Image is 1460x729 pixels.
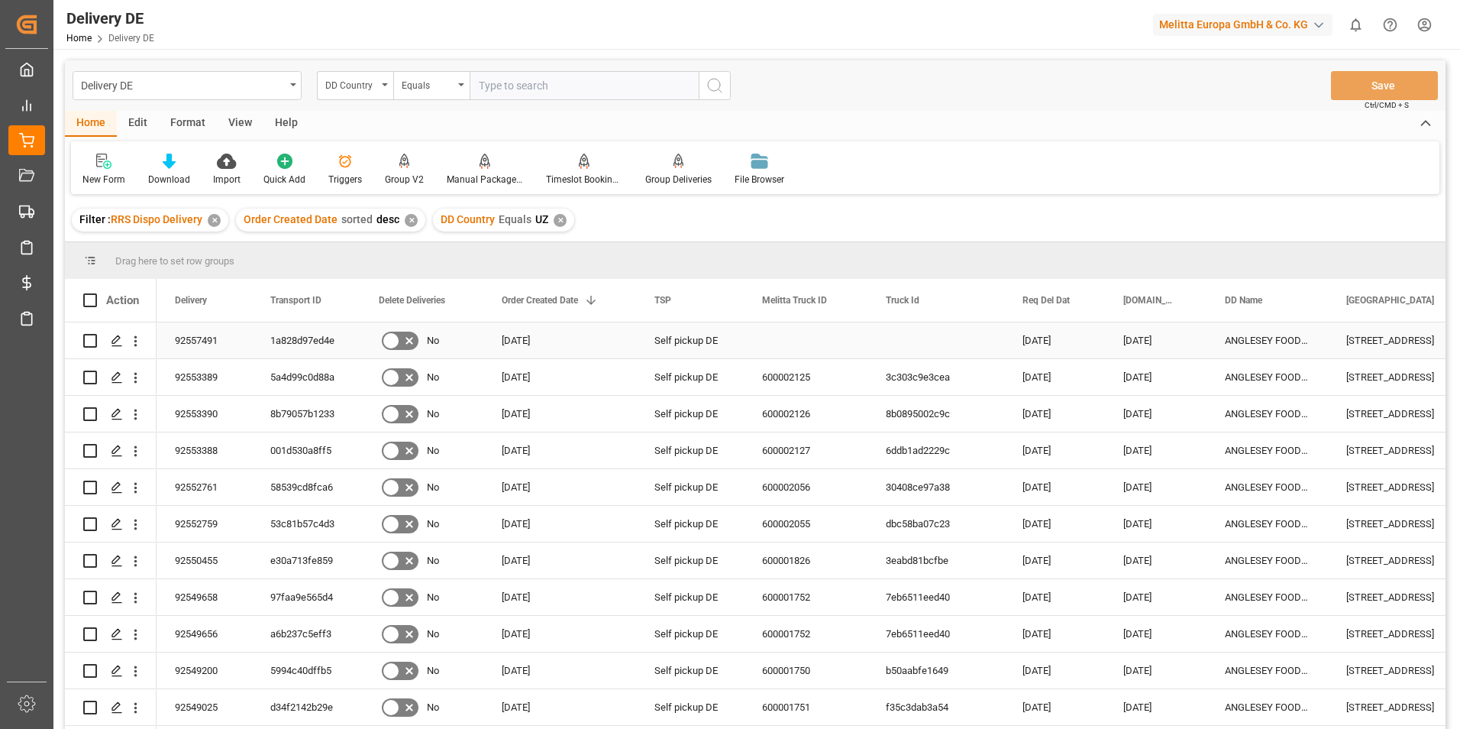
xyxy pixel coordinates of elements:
div: Press SPACE to select this row. [65,616,157,653]
div: ANGLESEY FOOD COM. [1206,616,1328,652]
button: open menu [393,71,470,100]
div: 92549658 [157,579,252,615]
div: [DATE] [1004,506,1105,542]
div: ANGLESEY FOOD COM. [1206,653,1328,688]
span: Transport ID [270,295,321,306]
div: ✕ [405,214,418,227]
div: Format [159,111,217,137]
div: 600001752 [744,579,867,615]
div: Edit [117,111,159,137]
div: [DATE] [483,433,636,468]
div: 92552759 [157,506,252,542]
div: Self pickup DE [636,396,744,432]
div: Self pickup DE [636,322,744,358]
div: 5a4d99c0d88a [252,359,360,395]
span: No [427,360,439,395]
div: [DATE] [1004,579,1105,615]
div: [DATE] [483,359,636,395]
div: 600001750 [744,653,867,688]
div: Home [65,111,117,137]
div: 8b79057b1233 [252,396,360,432]
div: 7eb6511eed40 [867,616,1004,652]
button: open menu [73,71,302,100]
span: No [427,617,439,652]
div: Press SPACE to select this row. [65,433,157,469]
div: Self pickup DE [636,579,744,615]
button: search button [699,71,731,100]
div: Group V2 [385,173,424,186]
span: RRS Dispo Delivery [111,213,202,225]
div: 97faa9e565d4 [252,579,360,615]
div: Manual Package TypeDetermination [447,173,523,186]
span: Order Created Date [244,213,338,225]
div: [DATE] [483,579,636,615]
div: Self pickup DE [636,506,744,542]
div: 600002055 [744,506,867,542]
button: open menu [317,71,393,100]
button: show 0 new notifications [1339,8,1373,42]
div: Equals [402,75,454,92]
div: ✕ [208,214,221,227]
div: [DATE] [1004,322,1105,358]
div: View [217,111,263,137]
div: Press SPACE to select this row. [65,689,157,726]
div: [DATE] [483,469,636,505]
span: Req Del Dat [1022,295,1070,306]
div: 92549656 [157,616,252,652]
div: e30a713fe859 [252,543,360,578]
div: 92549200 [157,653,252,688]
div: ANGLESEY FOOD COM. [1206,689,1328,725]
div: f35c3dab3a54 [867,689,1004,725]
div: ANGLESEY FOOD COM. [1206,322,1328,358]
div: [DATE] [1004,433,1105,468]
div: ANGLESEY FOOD COM. [1206,469,1328,505]
div: Press SPACE to select this row. [65,653,157,689]
div: Self pickup DE [636,616,744,652]
div: ANGLESEY FOOD COM. [1206,543,1328,578]
div: Self pickup DE [636,359,744,395]
div: ANGLESEY FOOD COM. [1206,579,1328,615]
div: Press SPACE to select this row. [65,506,157,543]
span: Delivery [175,295,207,306]
div: [DATE] [483,322,636,358]
button: Help Center [1373,8,1407,42]
div: 3eabd81bcfbe [867,543,1004,578]
div: [DATE] [1105,579,1206,615]
div: Triggers [328,173,362,186]
div: 001d530a8ff5 [252,433,360,468]
div: [DATE] [1105,616,1206,652]
span: [GEOGRAPHIC_DATA] [1346,295,1434,306]
div: Action [106,293,139,307]
div: 6ddb1ad2229c [867,433,1004,468]
div: 600001826 [744,543,867,578]
span: sorted [341,213,373,225]
span: DD Name [1225,295,1262,306]
div: 600002126 [744,396,867,432]
div: [DATE] [1004,359,1105,395]
div: 58539cd8fca6 [252,469,360,505]
div: [DATE] [1004,689,1105,725]
div: [DATE] [483,653,636,688]
div: [DATE] [1004,616,1105,652]
div: dbc58ba07c23 [867,506,1004,542]
div: 1a828d97ed4e [252,322,360,358]
span: Ctrl/CMD + S [1365,99,1409,111]
div: Timeslot Booking Report [546,173,622,186]
div: 92553390 [157,396,252,432]
div: [DATE] [1105,506,1206,542]
div: [DATE] [1105,543,1206,578]
div: Press SPACE to select this row. [65,579,157,616]
div: 30408ce97a38 [867,469,1004,505]
div: Press SPACE to select this row. [65,359,157,396]
div: 92553389 [157,359,252,395]
div: New Form [82,173,125,186]
div: Delivery DE [81,75,285,94]
span: No [427,470,439,505]
div: Press SPACE to select this row. [65,322,157,359]
div: ANGLESEY FOOD COM. [1206,506,1328,542]
span: Order Created Date [502,295,578,306]
div: ✕ [554,214,567,227]
div: [DATE] [1105,653,1206,688]
span: No [427,580,439,615]
div: 600001751 [744,689,867,725]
